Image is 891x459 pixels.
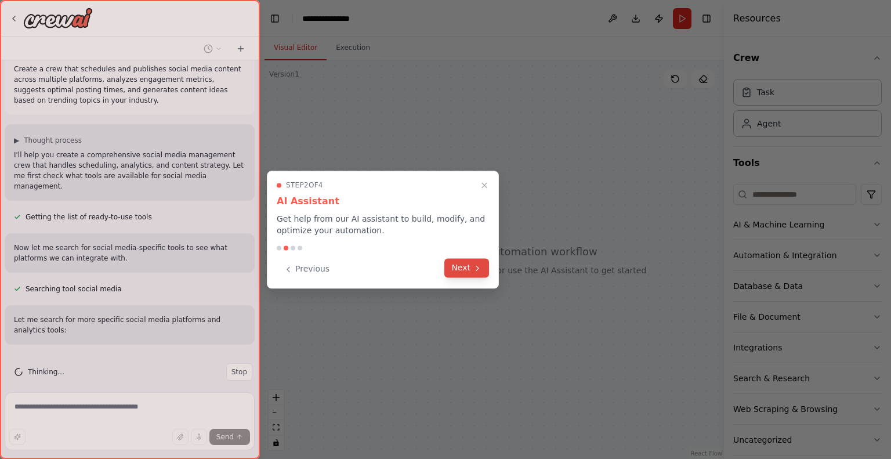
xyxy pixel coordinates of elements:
[267,10,283,27] button: Hide left sidebar
[277,194,489,208] h3: AI Assistant
[286,180,323,190] span: Step 2 of 4
[444,258,489,277] button: Next
[477,178,491,192] button: Close walkthrough
[277,259,336,279] button: Previous
[277,213,489,236] p: Get help from our AI assistant to build, modify, and optimize your automation.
